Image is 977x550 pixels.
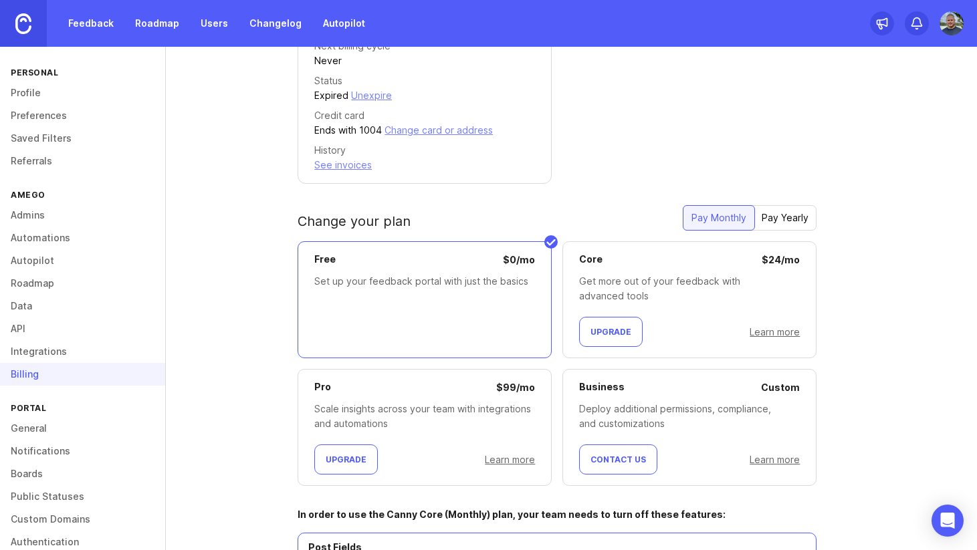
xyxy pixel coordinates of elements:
[241,11,310,35] a: Changelog
[315,11,373,35] a: Autopilot
[127,11,187,35] a: Roadmap
[314,158,372,172] button: See invoices
[750,326,800,337] a: Learn more
[750,454,800,465] a: Learn more
[298,212,411,231] h2: Change your plan
[314,143,346,158] div: History
[314,402,535,431] div: Scale insights across your team with integrations and automations
[932,505,964,537] div: Open Intercom Messenger
[940,11,964,35] img: Scott Owens
[579,253,603,267] p: Core
[385,123,493,138] button: Change card or address
[314,123,382,138] div: Ends with 1004
[326,454,366,464] span: Upgrade
[314,88,348,103] div: Expired
[762,253,800,267] div: $ 24 / mo
[314,108,364,123] div: Credit card
[15,13,31,34] img: Canny Home
[314,380,331,395] p: Pro
[579,444,657,474] button: Contact Us
[314,444,378,474] button: Upgrade
[314,74,342,88] div: Status
[590,454,646,464] span: Contact Us
[485,454,535,465] a: Learn more
[298,507,817,522] div: In order to use the Canny Core (Monthly) plan, your team needs to turn off these features:
[496,380,535,395] div: $ 99 / mo
[314,53,342,68] div: Never
[754,206,817,230] div: Pay Yearly
[683,205,755,231] button: Pay Monthly
[579,402,800,431] div: Deploy additional permissions, compliance, and customizations
[590,327,631,337] span: Upgrade
[193,11,236,35] a: Users
[579,274,800,303] div: Get more out of your feedback with advanced tools
[314,253,336,267] p: Free
[579,380,625,395] p: Business
[503,253,535,267] div: $ 0 / mo
[579,317,643,347] button: Upgrade
[60,11,122,35] a: Feedback
[351,88,392,103] button: Unexpire
[754,205,817,231] button: Pay Yearly
[761,380,800,395] div: Custom
[314,274,535,289] div: Set up your feedback portal with just the basics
